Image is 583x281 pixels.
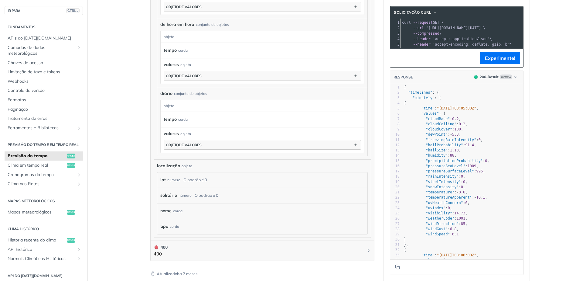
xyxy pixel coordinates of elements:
[404,138,483,142] span: : ,
[404,243,408,247] span: },
[390,258,400,263] div: 34
[479,138,481,142] span: 0
[157,271,177,276] font: Atualizado
[8,247,32,252] font: API histórica
[166,143,179,147] font: objeto
[77,45,81,50] button: Mostrar subpáginas para Camadas de Dados Meteorológicos
[8,153,48,158] font: Previsão do tempo
[8,97,26,102] font: Formatos
[426,206,445,210] span: "uvIndex"
[5,34,83,43] a: APIs do [DATE][DOMAIN_NAME]
[456,216,465,220] span: 1001
[413,31,439,36] span: --compressed
[426,216,454,220] span: "weatherCode"
[474,195,476,199] span: -
[454,127,461,131] span: 100
[390,137,400,143] div: 11
[413,96,435,100] span: "minutely"
[8,78,29,84] font: Webhooks
[413,20,433,25] span: --request
[404,211,468,215] span: : ,
[404,206,452,210] span: : ,
[195,193,218,198] font: O padrão é 0
[390,211,400,216] div: 25
[402,26,486,30] span: \
[160,224,168,229] font: tipo
[426,185,459,189] span: "snowIntensity"
[390,116,400,122] div: 7
[437,106,476,110] span: "[DATE]T08:05:00Z"
[433,42,512,47] span: 'accept-encoding: deflate, gzip, br'
[8,273,63,278] font: API do [DATE][DOMAIN_NAME]
[452,132,459,137] span: 5.3
[426,122,456,126] span: "cloudCeiling"
[402,20,444,25] span: GET \
[404,148,461,152] span: : ,
[413,42,431,47] span: --header
[485,159,487,163] span: 0
[404,127,463,131] span: : ,
[421,111,439,116] span: "values"
[390,158,400,164] div: 15
[154,244,371,258] button: 400 400400
[5,254,83,263] a: Normais Climáticas HistóricasMostrar subpáginas para Normais Climáticas Históricas
[174,91,207,96] font: conjunto de objetos
[421,106,435,110] span: "time"
[404,164,479,168] span: : ,
[404,237,406,241] span: }
[390,185,400,190] div: 20
[8,106,28,112] font: Paginação
[404,258,445,262] span: : {
[426,127,452,131] span: "cloudCover"
[390,20,401,25] div: 1
[390,148,400,153] div: 13
[500,75,512,79] span: Example
[390,127,400,132] div: 9
[404,132,461,137] span: : ,
[77,247,81,252] button: Mostrar subpáginas para API Histórica
[393,262,402,272] button: Copy to clipboard
[476,195,485,199] span: 10.1
[392,9,439,16] button: Solicitação cURL
[390,85,400,90] div: 1
[77,126,81,130] button: Mostrar subpáginas para Ferramentas e Bibliotecas
[404,248,406,252] span: {
[154,251,162,257] font: 400
[426,159,483,163] span: "precipitationProbability"
[180,62,191,67] font: objeto
[465,143,474,147] span: 91.4
[426,180,461,184] span: "sleetIntensity"
[421,253,435,257] span: "time"
[164,103,174,108] font: objeto
[77,256,81,261] button: Mostrar subpáginas para Normais Climáticas Históricas
[450,227,457,231] span: 6.8
[390,122,400,127] div: 8
[461,222,465,226] span: 85
[390,179,400,185] div: 19
[5,77,83,86] a: Webhooks
[450,132,452,137] span: -
[480,52,520,64] button: Experimente!
[390,31,401,36] div: 3
[413,37,431,41] span: --header
[459,190,465,194] span: 3.6
[426,232,450,236] span: "windSpeed"
[426,143,463,147] span: "hailProbability"
[173,209,182,213] font: corda
[8,45,45,56] font: Camadas de dados meteorológicos
[404,159,489,163] span: : ,
[426,148,448,152] span: "hailSize"
[404,222,468,226] span: : ,
[179,143,202,147] font: de valores
[390,101,400,106] div: 4
[8,199,55,203] font: Mapas meteorológicos
[179,5,202,9] font: de valores
[164,47,177,53] font: tempo
[390,253,400,258] div: 33
[390,25,401,31] div: 2
[67,239,75,242] font: pegar
[390,36,401,42] div: 4
[404,180,468,184] span: : ,
[5,95,83,105] a: Formatos
[179,74,202,78] font: de valores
